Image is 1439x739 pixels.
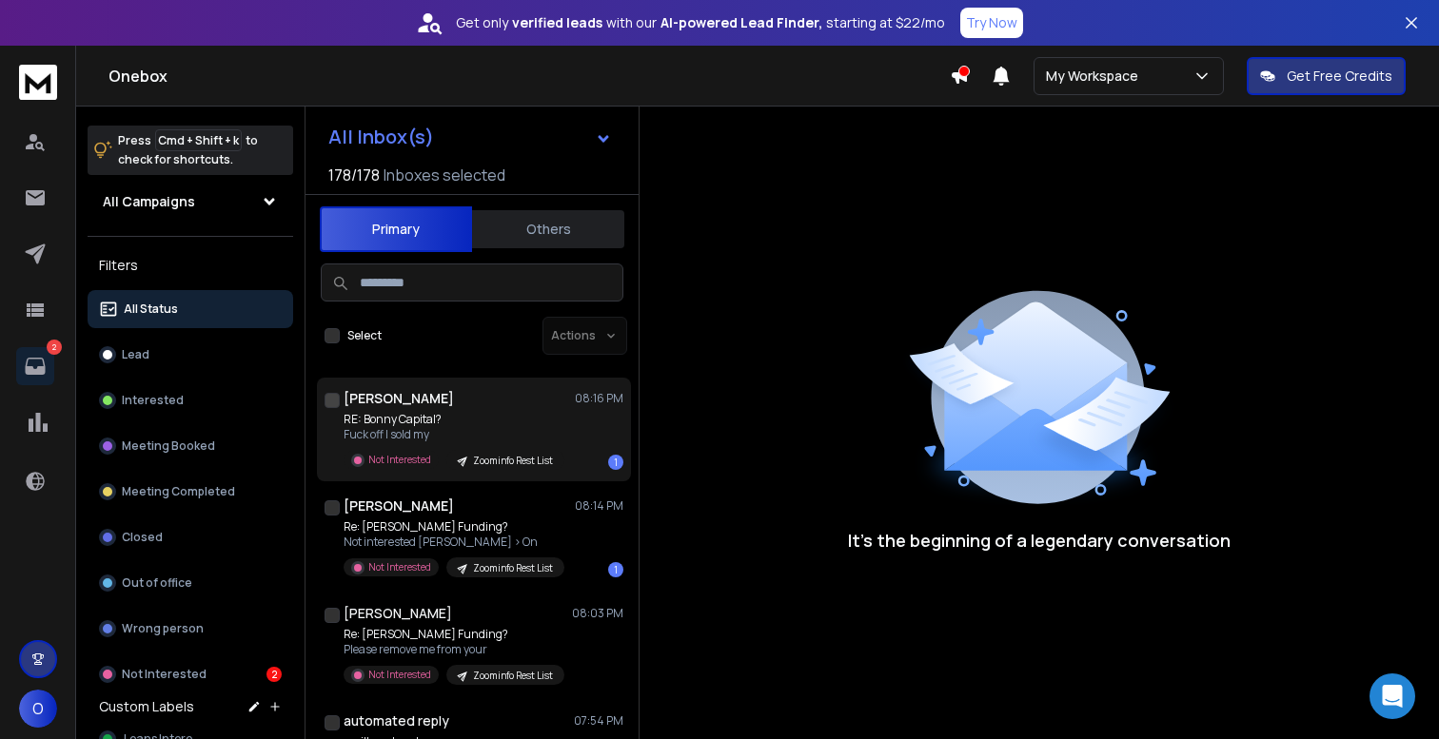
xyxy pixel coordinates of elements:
p: 08:14 PM [575,498,623,514]
div: 2 [266,667,282,682]
p: 08:16 PM [575,391,623,406]
button: Meeting Booked [88,427,293,465]
p: Not Interested [368,453,431,467]
button: Closed [88,518,293,556]
p: Lead [122,347,149,362]
p: Zoominfo Rest List [473,669,553,683]
p: My Workspace [1046,67,1146,86]
h3: Custom Labels [99,697,194,716]
p: Re: [PERSON_NAME] Funding? [344,519,564,535]
p: Out of office [122,575,192,591]
p: Not Interested [368,668,431,682]
p: Wrong person [122,621,204,636]
h1: [PERSON_NAME] [344,389,454,408]
button: O [19,690,57,728]
p: Not Interested [122,667,207,682]
p: Zoominfo Rest List [473,561,553,575]
button: Interested [88,381,293,419]
a: 2 [16,347,54,385]
span: Cmd + Shift + k [155,129,242,151]
p: 2 [47,340,62,355]
button: Meeting Completed [88,473,293,511]
button: Out of office [88,564,293,602]
p: Get only with our starting at $22/mo [456,13,945,32]
div: Open Intercom Messenger [1370,673,1415,719]
button: Not Interested2 [88,655,293,693]
strong: verified leads [512,13,602,32]
button: Primary [320,206,472,252]
h1: [PERSON_NAME] [344,604,452,623]
h3: Inboxes selected [384,164,505,186]
h3: Filters [88,252,293,279]
h1: Onebox [108,65,950,88]
button: Get Free Credits [1247,57,1406,95]
p: Get Free Credits [1287,67,1392,86]
p: Closed [122,530,163,545]
p: Meeting Completed [122,484,235,499]
button: All Campaigns [88,183,293,221]
p: RE: Bonny Capital? [344,412,564,427]
strong: AI-powered Lead Finder, [660,13,822,32]
button: Try Now [960,8,1023,38]
h1: All Campaigns [103,192,195,211]
p: It’s the beginning of a legendary conversation [848,527,1231,554]
p: Zoominfo Rest List [473,454,553,468]
p: Try Now [966,13,1017,32]
button: Wrong person [88,610,293,648]
p: Re: [PERSON_NAME] Funding? [344,627,564,642]
p: Not interested [PERSON_NAME] > On [344,535,564,550]
p: Fuck off I sold my [344,427,564,442]
label: Select [347,328,382,343]
p: Please remove me from your [344,642,564,657]
img: logo [19,65,57,100]
button: Lead [88,336,293,374]
p: All Status [124,301,178,317]
p: 07:54 PM [574,713,623,729]
button: All Status [88,290,293,328]
p: 08:03 PM [572,606,623,621]
h1: automated reply [344,711,449,730]
p: Press to check for shortcuts. [118,131,258,169]
p: Not Interested [368,560,431,574]
h1: [PERSON_NAME] [344,496,454,515]
button: Others [472,208,624,250]
button: All Inbox(s) [313,118,627,156]
span: 178 / 178 [328,164,380,186]
p: Meeting Booked [122,438,215,454]
h1: All Inbox(s) [328,127,434,146]
div: 1 [608,455,623,470]
div: 1 [608,562,623,577]
p: Interested [122,393,184,408]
